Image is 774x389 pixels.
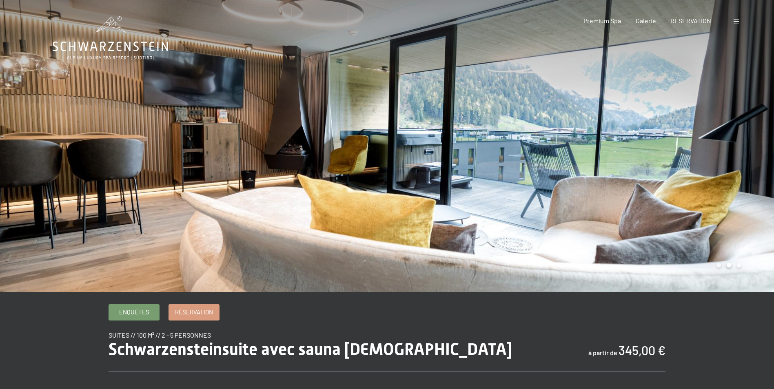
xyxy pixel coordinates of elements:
[175,308,213,316] span: Réservation
[588,349,617,356] span: à partir de
[109,305,159,320] a: Enquêtes
[109,340,512,359] span: Schwarzensteinsuite avec sauna [DEMOGRAPHIC_DATA]
[583,17,621,24] a: Premium Spa
[119,308,149,316] span: Enquêtes
[619,343,665,358] b: 345,00 €
[109,331,211,339] span: Suites // 100 m² // 2 - 5 Personnes
[670,17,711,24] a: RÉSERVATION
[169,305,219,320] a: Réservation
[636,17,656,24] a: Galerie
